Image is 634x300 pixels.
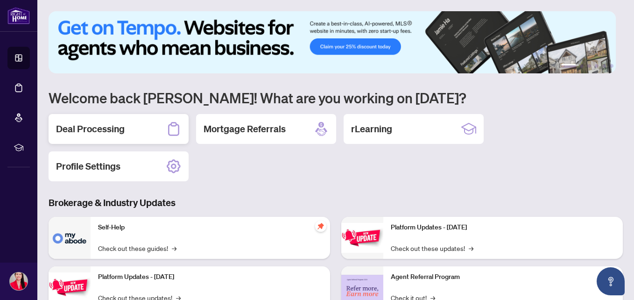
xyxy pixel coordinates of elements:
[469,243,473,253] span: →
[391,222,615,233] p: Platform Updates - [DATE]
[587,64,591,68] button: 3
[610,64,613,68] button: 6
[98,222,323,233] p: Self-Help
[597,267,625,295] button: Open asap
[315,221,326,232] span: pushpin
[595,64,599,68] button: 4
[49,196,623,209] h3: Brokerage & Industry Updates
[602,64,606,68] button: 5
[580,64,584,68] button: 2
[49,11,616,73] img: Slide 0
[561,64,576,68] button: 1
[98,243,176,253] a: Check out these guides!→
[172,243,176,253] span: →
[10,272,28,290] img: Profile Icon
[7,7,30,24] img: logo
[98,272,323,282] p: Platform Updates - [DATE]
[56,160,120,173] h2: Profile Settings
[351,122,392,136] h2: rLearning
[341,223,383,252] img: Platform Updates - June 23, 2025
[56,122,125,136] h2: Deal Processing
[204,122,286,136] h2: Mortgage Referrals
[49,217,91,259] img: Self-Help
[391,243,473,253] a: Check out these updates!→
[49,89,623,107] h1: Welcome back [PERSON_NAME]! What are you working on [DATE]?
[391,272,615,282] p: Agent Referral Program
